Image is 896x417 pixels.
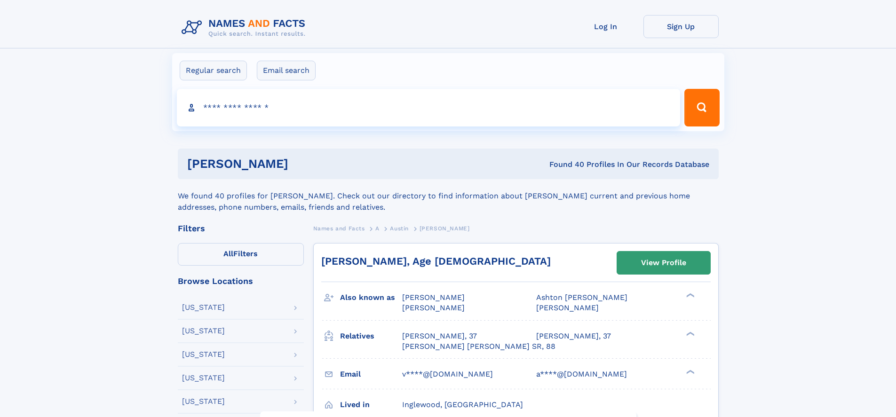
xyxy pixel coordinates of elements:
[178,224,304,233] div: Filters
[684,369,695,375] div: ❯
[390,225,409,232] span: Austin
[187,158,419,170] h1: [PERSON_NAME]
[641,252,686,274] div: View Profile
[340,328,402,344] h3: Relatives
[568,15,643,38] a: Log In
[182,351,225,358] div: [US_STATE]
[182,304,225,311] div: [US_STATE]
[684,292,695,299] div: ❯
[340,397,402,413] h3: Lived in
[617,252,710,274] a: View Profile
[182,327,225,335] div: [US_STATE]
[536,303,599,312] span: [PERSON_NAME]
[390,222,409,234] a: Austin
[178,15,313,40] img: Logo Names and Facts
[182,374,225,382] div: [US_STATE]
[375,225,380,232] span: A
[340,366,402,382] h3: Email
[402,293,465,302] span: [PERSON_NAME]
[257,61,316,80] label: Email search
[321,255,551,267] a: [PERSON_NAME], Age [DEMOGRAPHIC_DATA]
[375,222,380,234] a: A
[402,331,477,341] a: [PERSON_NAME], 37
[536,293,627,302] span: Ashton [PERSON_NAME]
[340,290,402,306] h3: Also known as
[223,249,233,258] span: All
[402,400,523,409] span: Inglewood, [GEOGRAPHIC_DATA]
[684,89,719,126] button: Search Button
[180,61,247,80] label: Regular search
[177,89,681,126] input: search input
[420,225,470,232] span: [PERSON_NAME]
[178,243,304,266] label: Filters
[402,341,555,352] a: [PERSON_NAME] [PERSON_NAME] SR, 88
[643,15,719,38] a: Sign Up
[402,303,465,312] span: [PERSON_NAME]
[178,179,719,213] div: We found 40 profiles for [PERSON_NAME]. Check out our directory to find information about [PERSON...
[182,398,225,405] div: [US_STATE]
[313,222,365,234] a: Names and Facts
[684,330,695,337] div: ❯
[178,277,304,285] div: Browse Locations
[419,159,709,170] div: Found 40 Profiles In Our Records Database
[536,331,611,341] a: [PERSON_NAME], 37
